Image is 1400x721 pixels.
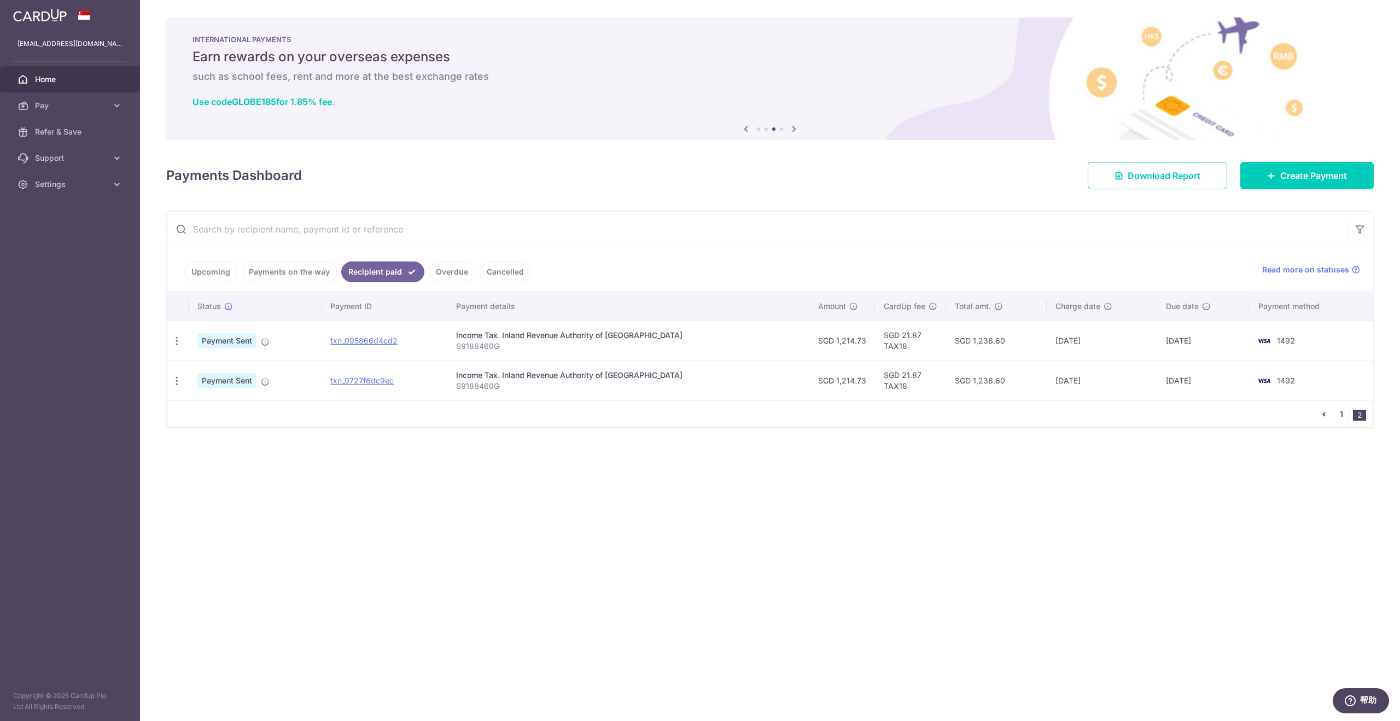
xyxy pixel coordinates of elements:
a: Payments on the way [242,261,337,282]
span: 1492 [1277,336,1295,345]
td: [DATE] [1157,360,1250,400]
h6: such as school fees, rent and more at the best exchange rates [192,70,1347,83]
span: Home [35,74,107,85]
a: Download Report [1088,162,1227,189]
span: Pay [35,100,107,111]
img: International Payment Banner [166,18,1374,140]
span: Download Report [1128,169,1200,182]
span: Support [35,153,107,164]
a: Read more on statuses [1262,264,1360,275]
span: Refer & Save [35,126,107,137]
th: Payment details [447,292,809,321]
p: [EMAIL_ADDRESS][DOMAIN_NAME] [17,38,122,49]
td: SGD 21.87 TAX18 [875,360,946,400]
td: [DATE] [1047,360,1157,400]
b: GLOBE185 [232,96,276,107]
td: SGD 1,236.60 [946,321,1047,360]
img: Bank Card [1253,334,1275,347]
nav: pager [1317,401,1373,427]
a: Create Payment [1240,162,1374,189]
th: Payment method [1250,292,1373,321]
a: Overdue [429,261,475,282]
input: Search by recipient name, payment id or reference [167,212,1347,247]
a: Upcoming [184,261,237,282]
td: SGD 1,214.73 [809,321,875,360]
span: Settings [35,179,107,190]
a: 1 [1335,408,1348,421]
span: Amount [818,301,846,312]
td: SGD 1,214.73 [809,360,875,400]
h4: Payments Dashboard [166,166,302,185]
p: S9188460G [456,341,801,352]
td: [DATE] [1047,321,1157,360]
a: Use codeGLOBE185for 1.85% fee. [192,96,335,107]
span: 1492 [1277,376,1295,385]
p: INTERNATIONAL PAYMENTS [192,35,1347,44]
span: Charge date [1055,301,1100,312]
h5: Earn rewards on your overseas expenses [192,48,1347,66]
span: Status [197,301,221,312]
span: Due date [1166,301,1199,312]
th: Payment ID [322,292,447,321]
a: txn_095866d4cd2 [330,336,398,345]
span: Read more on statuses [1262,264,1349,275]
img: CardUp [13,9,67,22]
span: Total amt. [955,301,991,312]
div: Income Tax. Inland Revenue Authority of [GEOGRAPHIC_DATA] [456,370,801,381]
td: SGD 1,236.60 [946,360,1047,400]
li: 2 [1353,410,1366,421]
a: Recipient paid [341,261,424,282]
span: Create Payment [1280,169,1347,182]
img: Bank Card [1253,374,1275,387]
span: CardUp fee [884,301,925,312]
iframe: 打开一个小组件，您可以在其中找到更多信息 [1332,688,1389,716]
p: S9188460G [456,381,801,392]
td: SGD 21.87 TAX18 [875,321,946,360]
span: Payment Sent [197,373,256,388]
td: [DATE] [1157,321,1250,360]
a: txn_9727f6dc9ec [330,376,394,385]
span: Payment Sent [197,333,256,348]
a: Cancelled [480,261,531,282]
div: Income Tax. Inland Revenue Authority of [GEOGRAPHIC_DATA] [456,330,801,341]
